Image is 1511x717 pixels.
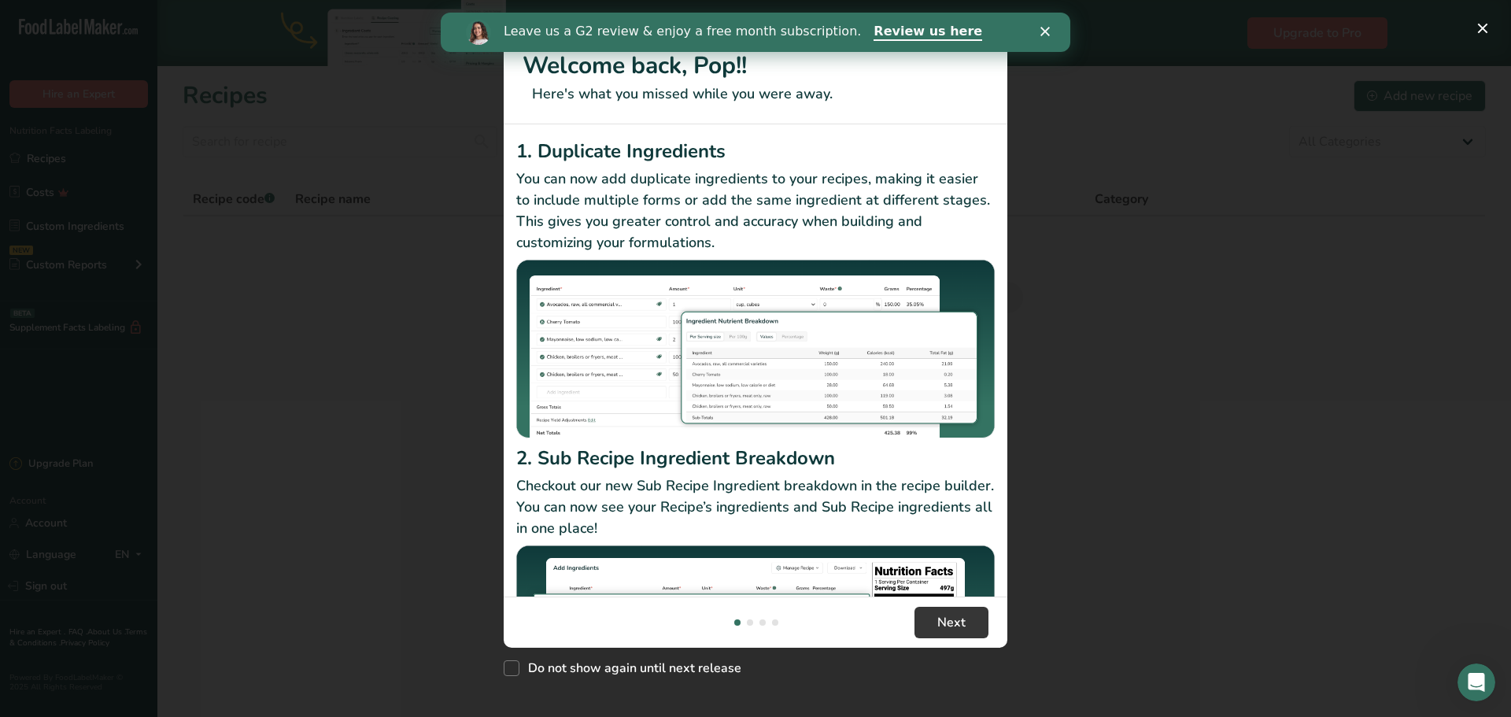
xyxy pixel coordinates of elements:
p: Checkout our new Sub Recipe Ingredient breakdown in the recipe builder. You can now see your Reci... [516,475,995,539]
p: Here's what you missed while you were away. [523,83,988,105]
h1: Welcome back, Pop!! [523,48,988,83]
iframe: Intercom live chat banner [441,13,1070,52]
iframe: Intercom live chat [1457,663,1495,701]
div: Close [600,14,615,24]
button: Next [914,607,988,638]
img: Duplicate Ingredients [516,260,995,438]
h2: 2. Sub Recipe Ingredient Breakdown [516,444,995,472]
span: Next [937,613,966,632]
p: You can now add duplicate ingredients to your recipes, making it easier to include multiple forms... [516,168,995,253]
span: Do not show again until next release [519,660,741,676]
h2: 1. Duplicate Ingredients [516,137,995,165]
